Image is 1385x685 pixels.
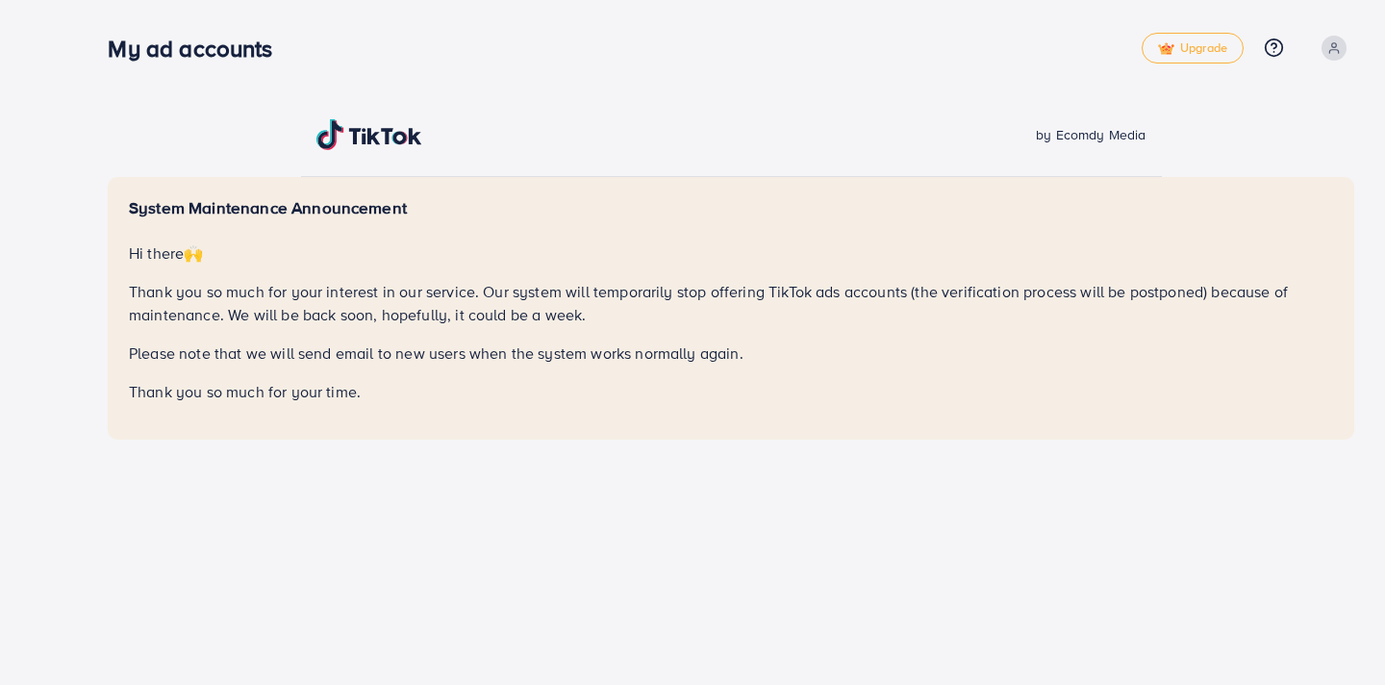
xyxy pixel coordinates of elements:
[1158,41,1227,56] span: Upgrade
[1036,125,1146,144] span: by Ecomdy Media
[1158,42,1174,56] img: tick
[129,342,1333,365] p: Please note that we will send email to new users when the system works normally again.
[108,35,288,63] h3: My ad accounts
[1142,33,1244,63] a: tickUpgrade
[129,280,1333,326] p: Thank you so much for your interest in our service. Our system will temporarily stop offering Tik...
[129,198,1333,218] h5: System Maintenance Announcement
[129,380,1333,403] p: Thank you so much for your time.
[316,119,422,150] img: TikTok
[129,241,1333,265] p: Hi there
[184,242,203,264] span: 🙌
